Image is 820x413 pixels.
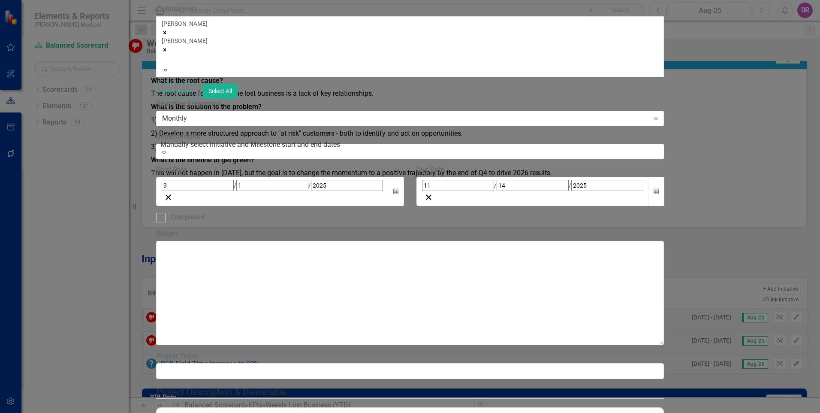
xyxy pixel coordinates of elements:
button: Select All [203,84,238,99]
label: Project Team [156,352,664,361]
span: / [569,182,571,189]
label: Reporting Frequency [156,99,664,109]
div: Start Date [156,165,404,175]
span: / [308,182,311,189]
div: Manually select Initiative and Milestone start and end dates [160,140,665,149]
div: Monthly [162,114,649,124]
div: [PERSON_NAME] [162,36,659,45]
label: Budget [156,229,664,239]
span: / [494,182,497,189]
div: [PERSON_NAME] [162,19,659,28]
div: Remove Austin Gardner [162,28,659,36]
div: Completed [171,213,204,222]
div: Remove Zachary McCook [162,45,659,54]
span: / [234,182,236,189]
div: Due Date [416,165,664,175]
legend: Project Description & Deliverable [156,386,664,399]
button: Select None [156,84,199,99]
label: Collaborators [156,4,664,14]
label: Dependencies [156,132,664,142]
